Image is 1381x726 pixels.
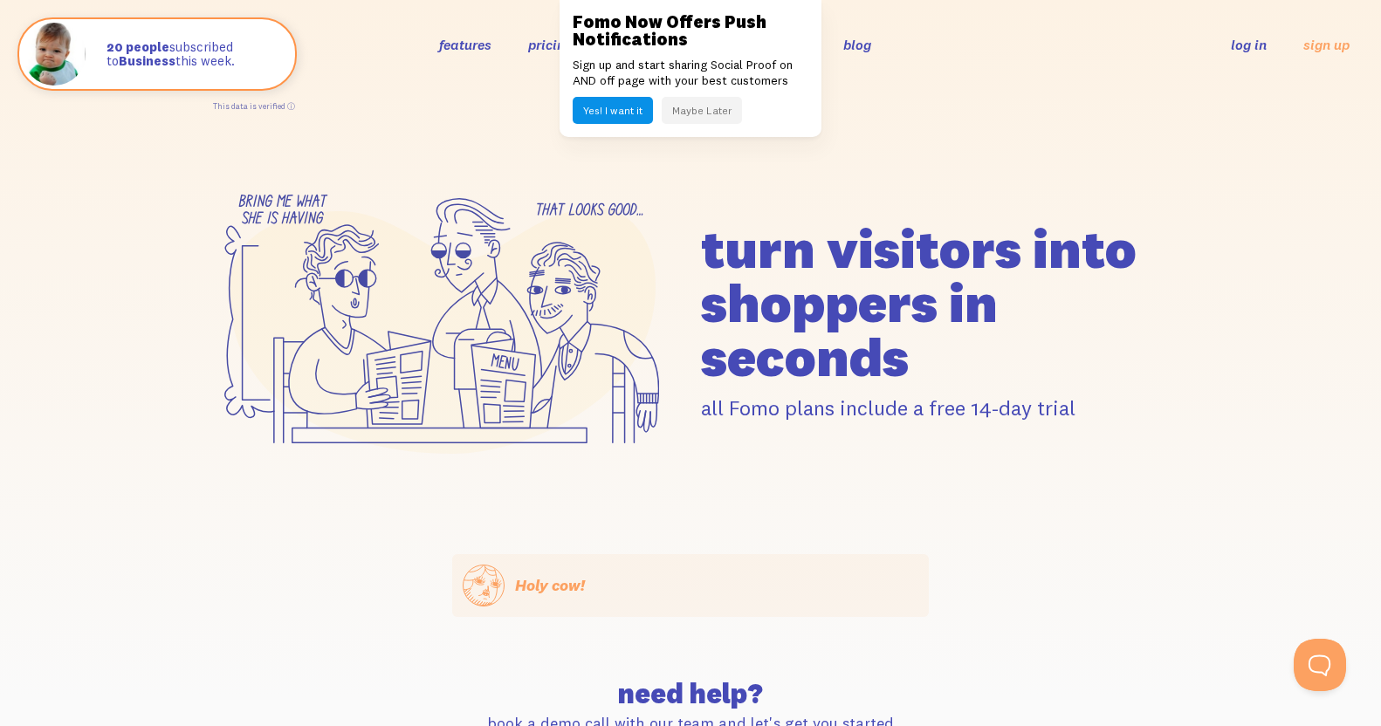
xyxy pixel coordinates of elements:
[106,40,278,69] p: subscribed to this week.
[23,23,86,86] img: Fomo
[528,36,573,53] a: pricing
[119,52,175,69] strong: Business
[463,680,918,708] h2: need help?
[843,36,871,53] a: blog
[573,97,653,124] button: Yes! I want it
[1294,639,1346,691] iframe: Help Scout Beacon - Open
[573,57,808,88] p: Sign up and start sharing Social Proof on AND off page with your best customers
[213,101,295,111] a: This data is verified ⓘ
[515,575,585,595] span: Holy cow!
[1231,36,1267,53] a: log in
[701,394,1178,421] p: all Fomo plans include a free 14-day trial
[573,13,808,48] h3: Fomo Now Offers Push Notifications
[1303,36,1350,54] a: sign up
[439,36,491,53] a: features
[701,222,1178,384] h1: turn visitors into shoppers in seconds
[106,38,169,55] strong: 20 people
[662,97,742,124] button: Maybe Later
